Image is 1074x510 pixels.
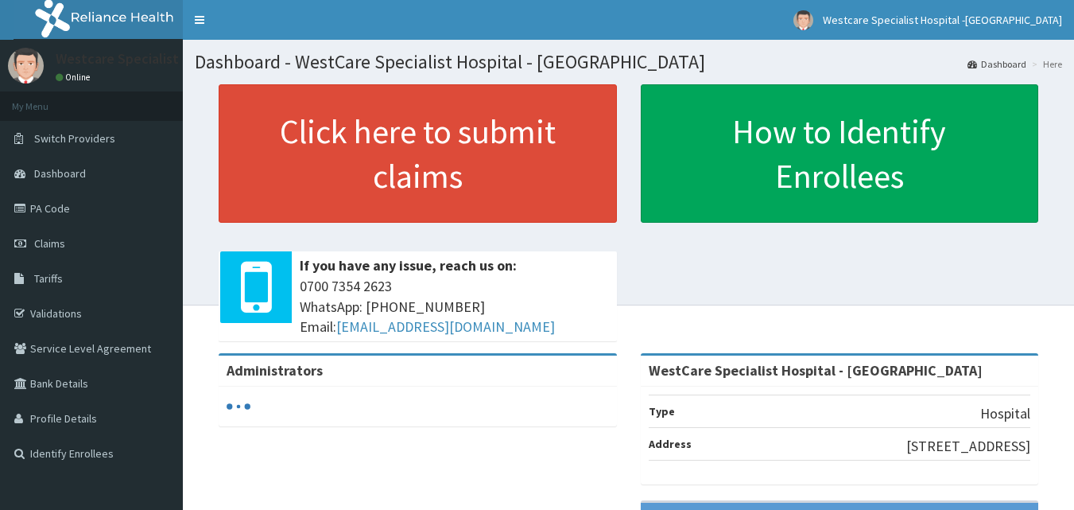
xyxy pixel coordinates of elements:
[56,72,94,83] a: Online
[649,437,692,451] b: Address
[8,48,44,84] img: User Image
[219,84,617,223] a: Click here to submit claims
[793,10,813,30] img: User Image
[227,395,250,419] svg: audio-loading
[649,404,675,419] b: Type
[300,276,609,337] span: 0700 7354 2623 WhatsApp: [PHONE_NUMBER] Email:
[641,84,1039,223] a: How to Identify Enrollees
[34,236,65,251] span: Claims
[34,166,86,181] span: Dashboard
[823,13,1062,27] span: Westcare Specialist Hospital -[GEOGRAPHIC_DATA]
[195,52,1062,72] h1: Dashboard - WestCare Specialist Hospital - [GEOGRAPHIC_DATA]
[906,436,1030,457] p: [STREET_ADDRESS]
[1028,57,1062,71] li: Here
[56,52,374,66] p: Westcare Specialist Hospital -[GEOGRAPHIC_DATA]
[300,256,517,274] b: If you have any issue, reach us on:
[980,403,1030,424] p: Hospital
[967,57,1026,71] a: Dashboard
[34,271,63,286] span: Tariffs
[34,131,115,146] span: Switch Providers
[227,361,323,380] b: Administrators
[336,317,555,336] a: [EMAIL_ADDRESS][DOMAIN_NAME]
[649,361,983,380] strong: WestCare Specialist Hospital - [GEOGRAPHIC_DATA]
